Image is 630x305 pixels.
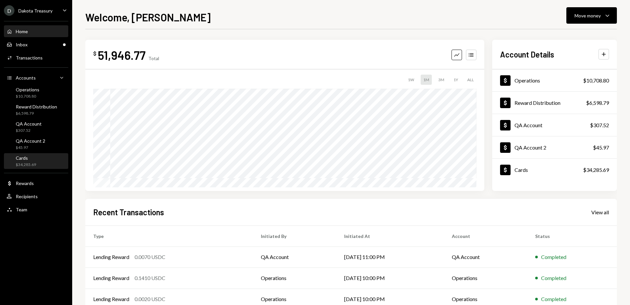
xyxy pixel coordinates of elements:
[16,128,42,133] div: $307.52
[405,75,417,85] div: 1W
[16,145,45,151] div: $45.97
[4,52,68,63] a: Transactions
[16,207,27,212] div: Team
[586,99,609,107] div: $6,598.79
[16,75,36,81] div: Accounts
[135,253,165,261] div: 0.0070 USDC
[135,295,165,303] div: 0.0020 USDC
[527,225,617,246] th: Status
[16,111,57,116] div: $6,598.79
[566,7,617,24] button: Move money
[514,100,560,106] div: Reward Distribution
[514,144,546,151] div: QA Account 2
[4,25,68,37] a: Home
[336,225,444,246] th: Initiated At
[492,136,617,158] a: QA Account 2$45.97
[253,225,336,246] th: Initiated By
[16,162,36,168] div: $34,285.69
[4,203,68,215] a: Team
[16,138,45,144] div: QA Account 2
[253,246,336,268] td: QA Account
[4,119,68,135] a: QA Account$307.52
[444,225,527,246] th: Account
[4,153,68,169] a: Cards$34,285.69
[541,274,566,282] div: Completed
[93,295,129,303] div: Lending Reward
[465,75,476,85] div: ALL
[583,166,609,174] div: $34,285.69
[16,194,38,199] div: Recipients
[4,177,68,189] a: Rewards
[93,207,164,218] h2: Recent Transactions
[18,8,52,13] div: Dakota Treasury
[4,5,14,16] div: D
[4,38,68,50] a: Inbox
[16,29,28,34] div: Home
[451,75,461,85] div: 1Y
[16,121,42,127] div: QA Account
[593,144,609,152] div: $45.97
[583,77,609,84] div: $10,708.80
[16,55,43,60] div: Transactions
[500,49,554,60] h2: Account Details
[4,72,68,83] a: Accounts
[575,12,601,19] div: Move money
[16,104,57,109] div: Reward Distribution
[492,69,617,91] a: Operations$10,708.80
[85,11,211,24] h1: Welcome, [PERSON_NAME]
[444,246,527,268] td: QA Account
[514,167,528,173] div: Cards
[253,268,336,289] td: Operations
[514,122,542,128] div: QA Account
[492,114,617,136] a: QA Account$307.52
[336,268,444,289] td: [DATE] 10:00 PM
[436,75,447,85] div: 3M
[541,253,566,261] div: Completed
[591,209,609,216] div: View all
[16,42,28,47] div: Inbox
[93,253,129,261] div: Lending Reward
[4,102,68,118] a: Reward Distribution$6,598.79
[492,92,617,114] a: Reward Distribution$6,598.79
[492,159,617,181] a: Cards$34,285.69
[16,87,39,92] div: Operations
[16,180,34,186] div: Rewards
[93,274,129,282] div: Lending Reward
[541,295,566,303] div: Completed
[336,246,444,268] td: [DATE] 11:00 PM
[4,190,68,202] a: Recipients
[93,50,96,57] div: $
[135,274,165,282] div: 0.1410 USDC
[148,56,159,61] div: Total
[444,268,527,289] td: Operations
[98,48,146,62] div: 51,946.77
[4,136,68,152] a: QA Account 2$45.97
[16,155,36,161] div: Cards
[590,121,609,129] div: $307.52
[421,75,432,85] div: 1M
[514,77,540,83] div: Operations
[591,208,609,216] a: View all
[85,225,253,246] th: Type
[4,85,68,101] a: Operations$10,708.80
[16,94,39,99] div: $10,708.80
